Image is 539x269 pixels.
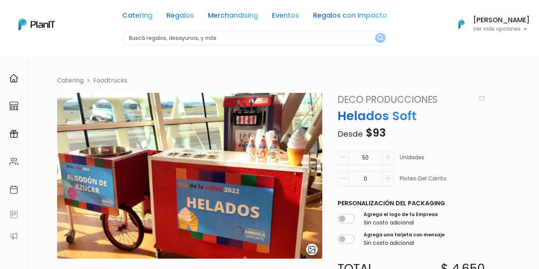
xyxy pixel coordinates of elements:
[400,175,447,190] p: Ploteo del carrito
[9,129,18,139] img: campaigns-02234683943229c281be62815700db0a1741e53638e28bf9629b52c665b00959.svg
[448,14,530,34] button: PlanIt Logo [PERSON_NAME] Ver más opciones
[364,231,445,238] label: Agrega una tarjeta con mensaje
[208,12,258,21] a: Merchandising
[473,17,530,24] h6: [PERSON_NAME]
[9,74,18,83] img: home-e721727adea9d79c4d83392d1f703f7f8bce08238fde08b1acbfd93340b81755.svg
[9,157,18,166] img: people-662611757002400ad9ed0e3c099ab2801c6687ba6c219adb57efc949bc21e19d.svg
[122,31,387,46] input: Buscá regalos, desayunos, y más
[333,93,476,107] a: Deco Producciones
[9,101,18,111] img: marketplace-4ceaa7011d94191e9ded77b95e3339b90024bf715f7c57f8cf31f2d8c509eaba.svg
[122,12,153,21] a: Catering
[473,26,530,32] p: Ver más opciones
[57,93,322,259] img: Deco_helados.png
[400,153,424,168] p: Unidades
[364,219,438,227] p: Sin costo adicional
[57,76,84,85] li: Catering
[364,211,438,218] label: Agrega el logo de tu Empresa
[272,12,299,21] a: Eventos
[9,231,18,241] img: partners-52edf745621dab592f3b2c58e3bca9d71375a7ef29c3b500c9f145b62cc070d4.svg
[93,76,127,85] a: Foodtrucks
[18,18,55,30] img: PlanIt Logo
[338,129,363,139] span: Desde
[479,96,485,101] img: heart_icon
[364,239,445,247] p: Sin costo adicional
[53,76,523,87] nav: breadcrumb
[377,35,383,42] img: search_button-432b6d5273f82d61273b3651a40e1bd1b912527efae98b1b7a1b2c0702e16a8d.svg
[9,185,18,194] img: calendar-87d922413cdce8b2cf7b7f5f62616a5cf9e4887200fb71536465627b3292af00.svg
[308,245,316,254] img: gallery-light
[338,199,485,208] p: Personalización del packaging
[166,12,194,21] a: Regalos
[453,16,470,33] img: PlanIt Logo
[9,210,18,219] img: feedback-78b5a0c8f98aac82b08bfc38622c3050aee476f2c9584af64705fc4e61158814.svg
[333,107,490,125] p: Helados Soft
[313,12,387,21] a: Regalos con Impacto
[366,125,386,140] span: $93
